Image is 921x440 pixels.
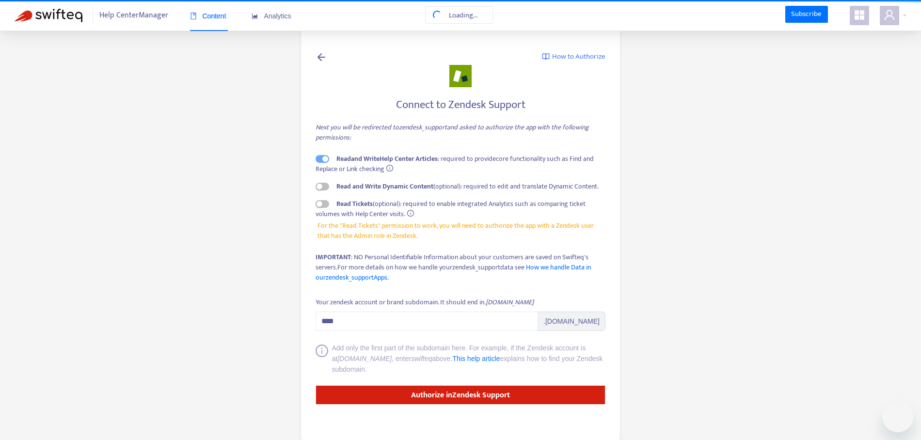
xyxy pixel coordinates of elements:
img: zendesk_support.png [449,65,472,87]
span: user [884,9,895,21]
iframe: Button to launch messaging window [882,401,913,432]
span: (optional): required to edit and translate Dynamic Content. [336,181,599,192]
span: area-chart [252,13,258,19]
span: Content [190,12,226,20]
div: : NO Personal Identifiable Information about your customers are saved on Swifteq's servers. [316,252,605,283]
strong: Read and Write Help Center Articles [336,153,438,164]
a: How we handle Data in ourzendesk_supportApps [316,262,591,283]
strong: Authorize in Zendesk Support [411,389,510,402]
span: For the "Read Tickets" permission to work, you will need to authorize the app with a Zendesk user... [318,220,604,241]
img: image-link [542,53,550,61]
span: Help Center Manager [99,6,168,25]
h4: Connect to Zendesk Support [316,98,605,111]
i: Next you will be redirected to zendesk_support and asked to authorize the app with the following ... [316,122,589,143]
strong: Read Tickets [336,198,373,209]
span: .[DOMAIN_NAME] [538,312,605,331]
div: Add only the first part of the subdomain here. For example, if the Zendesk account is at , enter ... [332,343,606,375]
strong: Read and Write Dynamic Content [336,181,433,192]
span: (optional): required to enable integrated Analytics such as comparing ticket volumes with Help Ce... [316,198,586,220]
span: Analytics [252,12,291,20]
a: Subscribe [785,6,828,23]
div: Your zendesk account or brand subdomain. It should end in [316,297,534,308]
span: info-circle [407,210,414,217]
a: This help article [453,355,500,362]
span: book [190,13,197,19]
span: appstore [854,9,865,21]
span: How to Authorize [552,51,605,63]
i: swifteq [411,355,432,362]
i: [DOMAIN_NAME] [337,355,392,362]
img: Swifteq [15,9,82,22]
span: info-circle [316,345,328,375]
span: info-circle [386,165,393,172]
strong: IMPORTANT [316,251,351,263]
i: .[DOMAIN_NAME] [484,297,534,308]
span: For more details on how we handle your zendesk_support data see . [316,262,591,283]
span: : required to provide core functionality such as Find and Replace or Link checking [316,153,594,174]
button: Authorize inZendesk Support [316,385,605,405]
a: How to Authorize [542,51,605,63]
